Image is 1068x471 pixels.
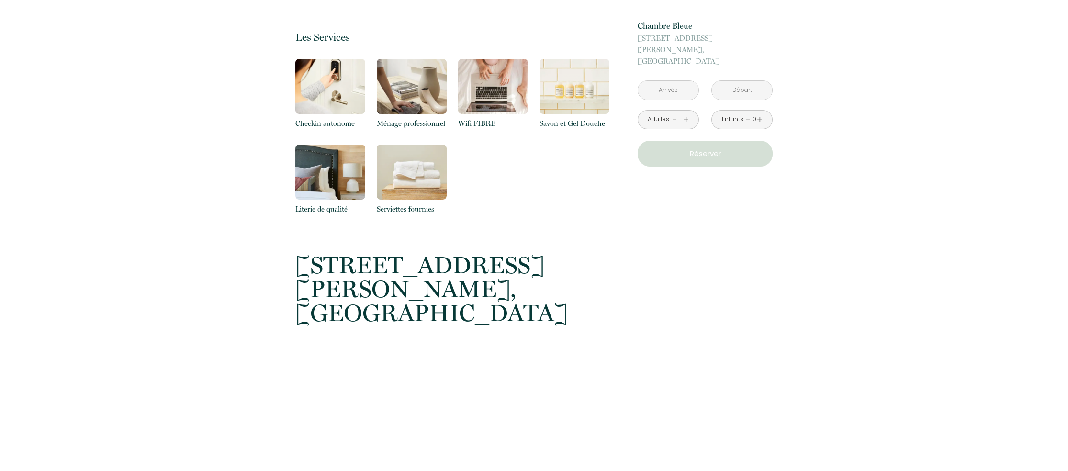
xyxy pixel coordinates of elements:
[648,115,669,124] div: Adultes
[672,112,677,127] a: -
[540,118,609,129] p: Savon et Gel Douche
[295,253,609,301] span: [STREET_ADDRESS][PERSON_NAME],
[295,145,365,200] img: 16317117791311.png
[722,115,743,124] div: Enfants
[458,118,528,129] p: Wifi FIBRE
[377,145,447,200] img: 16317117296737.png
[638,19,773,33] p: Chambre Bleue
[295,59,365,114] img: 16317119059781.png
[638,33,773,67] p: [GEOGRAPHIC_DATA]
[295,203,365,215] p: Literie de qualité
[295,253,609,325] p: [GEOGRAPHIC_DATA]
[377,118,447,129] p: Ménage professionnel
[295,31,609,44] p: Les Services
[458,59,528,114] img: 16317118538936.png
[540,59,609,114] img: 16317118070204.png
[683,112,689,127] a: +
[641,148,769,159] p: Réserver
[746,112,751,127] a: -
[638,81,698,100] input: Arrivée
[752,115,757,124] div: 0
[377,59,447,114] img: 1631711882769.png
[295,118,365,129] p: Checkin autonome
[757,112,763,127] a: +
[678,115,683,124] div: 1
[638,33,773,56] span: [STREET_ADDRESS][PERSON_NAME],
[377,203,447,215] p: Serviettes fournies
[712,81,772,100] input: Départ
[638,141,773,167] button: Réserver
